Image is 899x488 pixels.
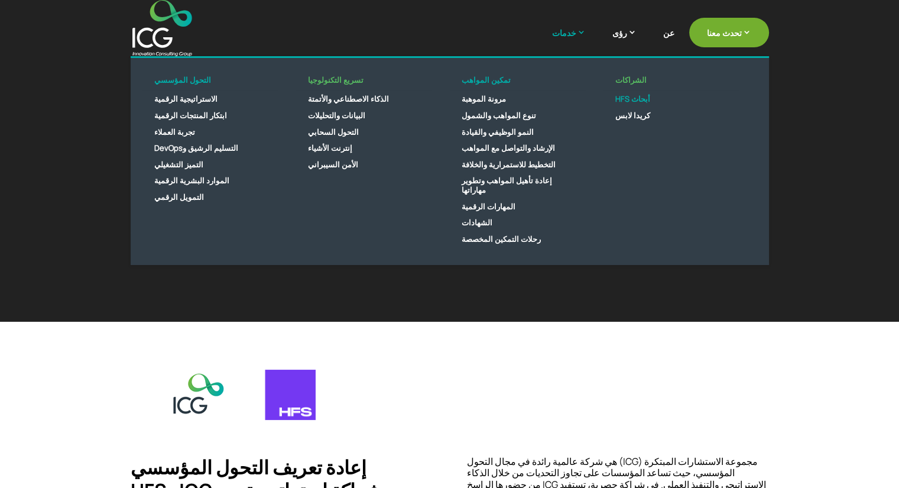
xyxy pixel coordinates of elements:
[462,93,506,104] font: مرونة الموهبة
[450,91,586,108] a: مرونة الموهبة
[450,157,586,173] a: التخطيط للاستمرارية والخلافة
[450,199,586,215] a: المهارات الرقمية
[154,110,227,121] font: ابتكار المنتجات الرقمية
[308,93,389,104] font: الذكاء الاصطناعي والأتمتة
[296,157,432,173] a: الأمن السيبراني
[450,108,586,124] a: تنوع المواهب والشمول
[462,175,552,195] font: إعادة تأهيل المواهب وتطوير مهاراتها
[308,143,352,153] font: إنترنت الأشياء
[296,140,432,157] a: إنترنت الأشياء
[168,370,230,422] img: شعار icg
[142,91,278,108] a: الاستراتيجية الرقمية
[450,231,586,248] a: رحلات التمكين المخصصة
[296,124,432,141] a: التحول السحابي
[154,93,218,104] font: الاستراتيجية الرقمية
[689,18,769,47] a: تحدث معنا
[615,93,650,104] font: أبحاث HFS
[603,108,739,124] a: كريدا لابس
[142,189,278,206] a: التمويل الرقمي
[462,127,534,137] font: النمو الوظيفي والقيادة
[450,215,586,231] a: الشهادات
[615,110,650,121] font: كريدا لابس
[142,76,278,92] a: التحول المؤسسي
[154,143,238,153] font: التسليم الرشيق وDevOps
[265,370,316,420] img: شعار HFS الأساسي 1
[296,108,432,124] a: البيانات والتحليلات
[663,27,674,38] font: عن
[612,27,627,38] font: رؤى
[462,217,492,228] font: الشهادات
[131,454,366,480] font: إعادة تعريف التحول المؤسسي
[142,140,278,157] a: التسليم الرشيق وDevOps
[462,143,555,153] font: الإرشاد والتواصل مع المواهب
[603,76,739,92] a: الشراكات
[707,27,742,38] font: تحدث معنا
[603,91,739,108] a: أبحاث HFS
[462,75,511,85] font: تمكين المواهب
[154,159,203,170] font: التميز التشغيلي
[142,173,278,189] a: الموارد البشرية الرقمية
[154,75,211,85] font: التحول المؤسسي
[142,108,278,124] a: ابتكار المنتجات الرقمية
[142,157,278,173] a: التميز التشغيلي
[308,127,359,137] font: التحول السحابي
[296,91,432,108] a: الذكاء الاصطناعي والأتمتة
[296,76,432,92] a: تسريع التكنولوجيا
[462,234,541,244] font: رحلات التمكين المخصصة
[154,127,195,137] font: تجربة العملاء
[462,159,556,170] font: التخطيط للاستمرارية والخلافة
[552,27,576,38] font: خدمات
[462,201,515,212] font: المهارات الرقمية
[308,159,358,170] font: الأمن السيبراني
[308,75,364,85] font: تسريع التكنولوجيا
[450,140,586,157] a: الإرشاد والتواصل مع المواهب
[450,76,586,92] a: تمكين المواهب
[552,27,598,56] a: خدمات
[154,175,229,186] font: الموارد البشرية الرقمية
[154,192,204,202] font: التمويل الرقمي
[615,75,647,85] font: الشراكات
[308,110,365,121] font: البيانات والتحليلات
[450,173,586,198] a: إعادة تأهيل المواهب وتطوير مهاراتها
[700,360,899,488] iframe: Chat Widget
[663,28,674,56] a: عن
[450,124,586,141] a: النمو الوظيفي والقيادة
[462,110,536,121] font: تنوع المواهب والشمول
[142,124,278,141] a: تجربة العملاء
[612,27,648,56] a: رؤى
